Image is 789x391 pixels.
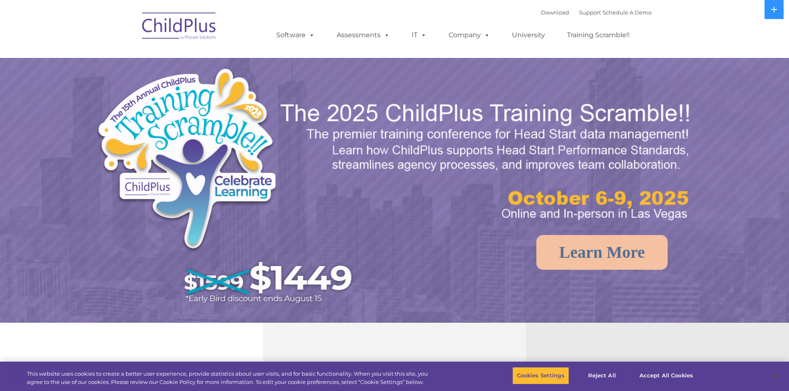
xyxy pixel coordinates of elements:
a: IT [403,27,435,43]
font: | [541,9,651,16]
a: Schedule A Demo [603,9,651,16]
button: Reject All [576,367,628,384]
a: Download [541,9,569,16]
button: Close [767,367,785,385]
a: Support [579,9,601,16]
a: Learn More [536,235,668,270]
a: Training Scramble!! [559,27,638,43]
a: University [504,27,553,43]
button: Accept All Cookies [635,367,697,384]
div: This website uses cookies to create a better user experience, provide statistics about user visit... [27,370,434,386]
button: Cookies Settings [512,367,569,384]
a: Company [440,27,498,43]
a: Software [268,27,323,43]
a: Assessments [328,27,398,43]
img: ChildPlus by Procare Solutions [138,7,221,48]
